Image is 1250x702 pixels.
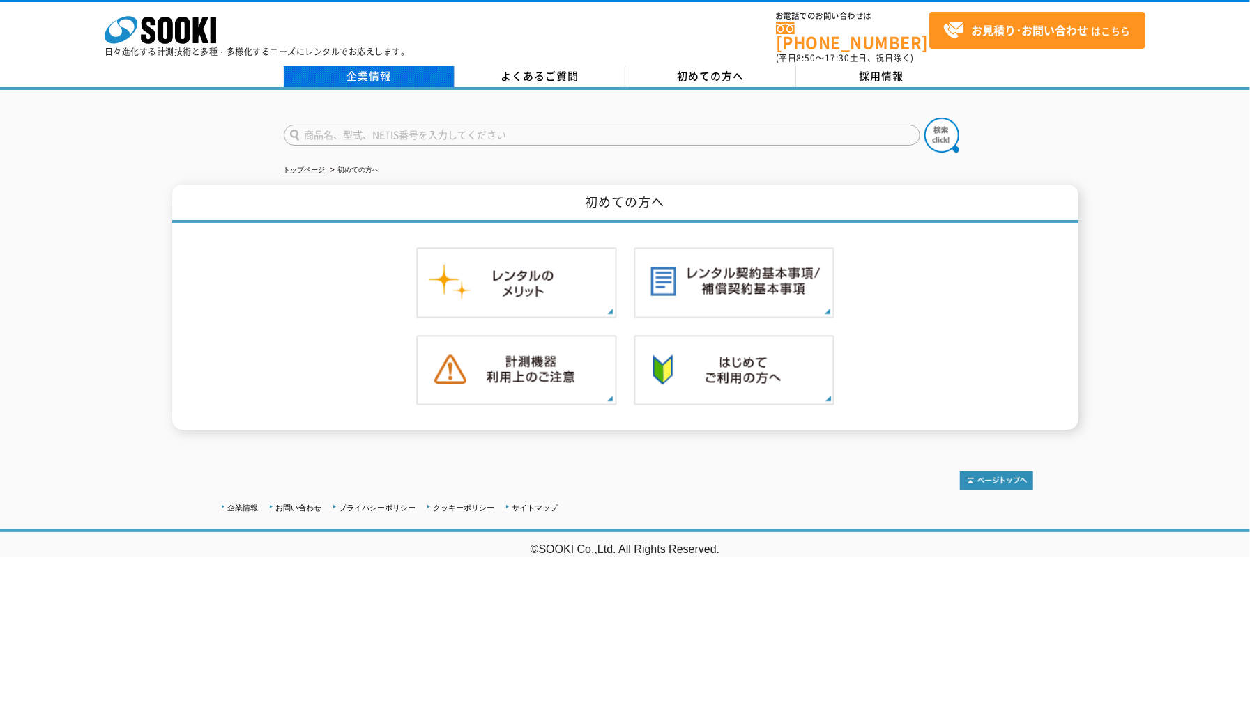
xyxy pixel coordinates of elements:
span: はこちら [943,20,1130,41]
img: 計測機器ご利用上のご注意 [416,335,617,406]
span: 初めての方へ [677,68,744,84]
a: お見積り･お問い合わせはこちら [929,12,1145,49]
a: [PHONE_NUMBER] [776,22,929,50]
a: クッキーポリシー [434,504,495,512]
img: 初めての方へ [634,335,834,406]
img: レンタルのメリット [416,247,617,318]
input: 商品名、型式、NETIS番号を入力してください [284,125,920,146]
span: お電話でのお問い合わせは [776,12,929,20]
strong: お見積り･お問い合わせ [971,22,1088,38]
img: レンタル契約基本事項／補償契約基本事項 [634,247,834,318]
span: 17:30 [825,52,850,64]
img: トップページへ [960,471,1033,490]
p: 日々進化する計測技術と多種・多様化するニーズにレンタルでお応えします。 [105,47,410,56]
a: お問い合わせ [276,504,322,512]
img: btn_search.png [924,118,959,153]
h1: 初めての方へ [172,185,1078,223]
span: 8:50 [797,52,816,64]
a: トップページ [284,166,326,173]
a: 初めての方へ [625,66,796,87]
span: (平日 ～ 土日、祝日除く) [776,52,914,64]
a: よくあるご質問 [455,66,625,87]
a: 企業情報 [284,66,455,87]
a: プライバシーポリシー [340,504,416,512]
a: 企業情報 [228,504,259,512]
a: サイトマップ [512,504,558,512]
a: 採用情報 [796,66,967,87]
li: 初めての方へ [328,163,380,178]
